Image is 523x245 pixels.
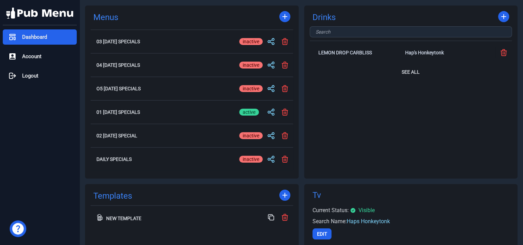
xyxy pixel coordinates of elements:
h2: O5 [DATE] Specials [96,86,233,91]
a: Menus [93,12,118,23]
span: Dashboard [22,33,47,41]
div: Templates [93,190,290,202]
button: 04 [DATE] Specials [93,57,236,73]
h2: 04 [DATE] Specials [96,63,233,67]
button: See All [310,66,512,78]
span: Logout [22,72,38,80]
div: Search Name: [312,217,390,226]
h2: Lemon Drop Carbliss [318,50,403,55]
button: 02 [DATE] Special [93,127,236,144]
span: Account [22,53,41,61]
a: Drinks [312,12,336,23]
h2: Daily Specials [96,157,233,162]
div: Visible [350,206,375,215]
div: New Template [106,216,260,221]
h2: 01 [DATE] Specials [96,110,233,115]
button: O5 [DATE] Specials [93,80,236,97]
img: Pub Menu [6,8,73,19]
span: Haps Honkeytonk [347,218,390,225]
div: Tv [312,190,510,201]
h2: 02 [DATE] Special [96,133,233,138]
button: Daily Specials [93,151,236,167]
button: 01 [DATE] Specials [93,104,236,120]
h2: 03 [DATE] Specials [96,39,233,44]
input: Search [310,26,512,37]
button: 03 [DATE] Specials [93,33,236,50]
button: Edit [312,228,331,239]
div: Current Status: [312,206,375,215]
a: Dashboard [3,29,77,45]
button: New Template [93,209,263,226]
div: Hap's Honkeytonk [405,50,489,55]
